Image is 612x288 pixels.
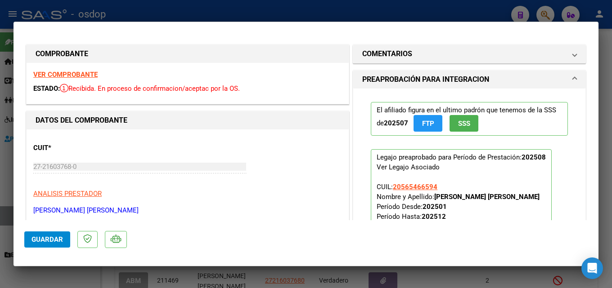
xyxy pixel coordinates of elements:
[362,49,412,59] h1: COMENTARIOS
[31,235,63,244] span: Guardar
[414,115,442,132] button: FTP
[60,84,240,93] span: Recibida. En proceso de confirmacion/aceptac por la OS.
[36,49,88,58] strong: COMPROBANTE
[384,119,408,127] strong: 202507
[377,183,540,240] span: CUIL: Nombre y Apellido: Período Desde: Período Hasta: Admite Dependencia:
[33,190,102,198] span: ANALISIS PRESTADOR
[24,231,70,248] button: Guardar
[353,71,585,89] mat-expansion-panel-header: PREAPROBACIÓN PARA INTEGRACION
[33,71,98,79] a: VER COMPROBANTE
[522,153,546,161] strong: 202508
[422,120,434,128] span: FTP
[33,143,126,153] p: CUIT
[434,193,540,201] strong: [PERSON_NAME] [PERSON_NAME]
[377,162,440,172] div: Ver Legajo Asociado
[353,45,585,63] mat-expansion-panel-header: COMENTARIOS
[581,257,603,279] div: Open Intercom Messenger
[423,203,447,211] strong: 202501
[371,149,552,269] p: Legajo preaprobado para Período de Prestación:
[33,205,342,216] p: [PERSON_NAME] [PERSON_NAME]
[371,102,568,136] p: El afiliado figura en el ultimo padrón que tenemos de la SSS de
[393,183,437,191] span: 20565466594
[422,213,446,221] strong: 202512
[362,74,489,85] h1: PREAPROBACIÓN PARA INTEGRACION
[33,84,60,93] span: ESTADO:
[36,116,127,124] strong: DATOS DEL COMPROBANTE
[450,115,478,132] button: SSS
[458,120,470,128] span: SSS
